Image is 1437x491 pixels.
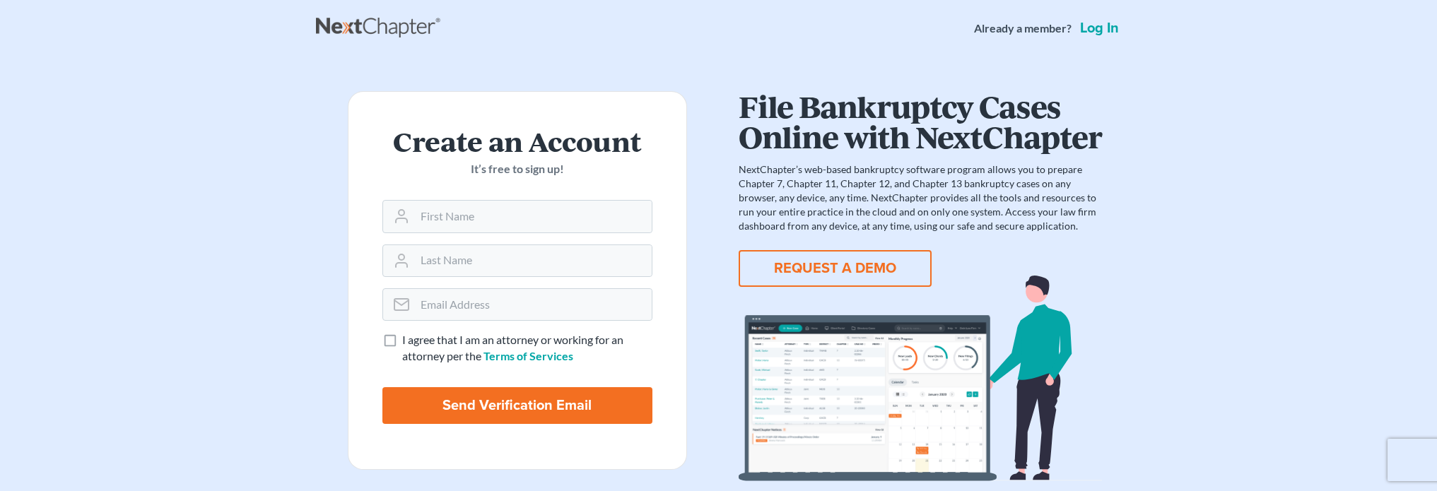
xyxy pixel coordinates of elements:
[415,245,652,276] input: Last Name
[402,333,623,362] span: I agree that I am an attorney or working for an attorney per the
[974,20,1072,37] strong: Already a member?
[415,289,652,320] input: Email Address
[1077,21,1122,35] a: Log in
[382,387,652,424] input: Send Verification Email
[739,162,1102,233] p: NextChapter’s web-based bankruptcy software program allows you to prepare Chapter 7, Chapter 11, ...
[382,126,652,155] h2: Create an Account
[415,201,652,232] input: First Name
[483,349,573,362] a: Terms of Services
[739,91,1102,151] h1: File Bankruptcy Cases Online with NextChapter
[739,276,1102,481] img: dashboard-867a026336fddd4d87f0941869007d5e2a59e2bc3a7d80a2916e9f42c0117099.svg
[382,161,652,177] p: It’s free to sign up!
[739,250,932,287] button: REQUEST A DEMO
